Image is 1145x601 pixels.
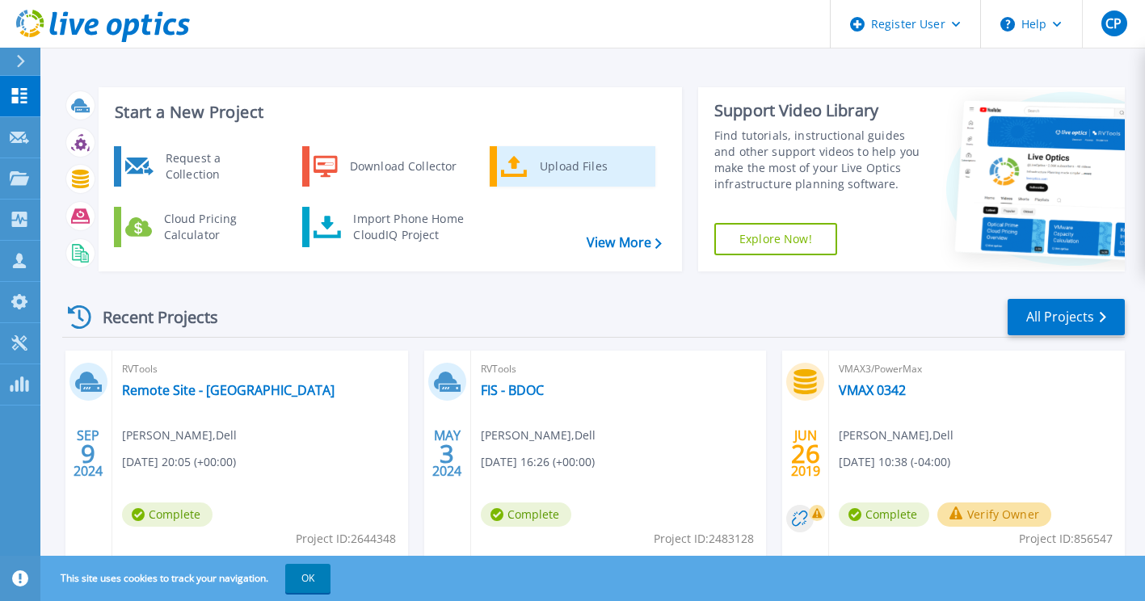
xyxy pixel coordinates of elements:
div: Recent Projects [62,297,240,337]
div: Cloud Pricing Calculator [156,211,276,243]
span: Complete [122,502,213,527]
a: Upload Files [490,146,655,187]
div: SEP 2024 [73,424,103,483]
div: Support Video Library [714,100,927,121]
div: Request a Collection [158,150,276,183]
span: VMAX3/PowerMax [839,360,1115,378]
span: This site uses cookies to track your navigation. [44,564,330,593]
span: Complete [481,502,571,527]
div: Upload Files [532,150,651,183]
span: 9 [81,447,95,460]
button: OK [285,564,330,593]
a: Remote Site - [GEOGRAPHIC_DATA] [122,382,335,398]
a: FIS - BDOC [481,382,544,398]
div: Import Phone Home CloudIQ Project [345,211,471,243]
span: [DATE] 16:26 (+00:00) [481,453,595,471]
a: Cloud Pricing Calculator [114,207,280,247]
div: JUN 2019 [790,424,821,483]
span: Project ID: 2483128 [654,530,754,548]
a: Explore Now! [714,223,837,255]
span: [PERSON_NAME] , Dell [481,427,596,444]
div: Find tutorials, instructional guides and other support videos to help you make the most of your L... [714,128,927,192]
span: [PERSON_NAME] , Dell [122,427,237,444]
span: [PERSON_NAME] , Dell [839,427,953,444]
span: CP [1105,17,1122,30]
a: VMAX 0342 [839,382,906,398]
div: Download Collector [342,150,464,183]
span: 3 [440,447,454,460]
span: RVTools [122,360,398,378]
span: [DATE] 10:38 (-04:00) [839,453,950,471]
span: RVTools [481,360,757,378]
a: All Projects [1008,299,1125,335]
a: View More [587,235,662,250]
span: Project ID: 2644348 [296,530,396,548]
span: 26 [791,447,820,460]
span: Project ID: 856547 [1019,530,1113,548]
span: [DATE] 20:05 (+00:00) [122,453,236,471]
a: Request a Collection [114,146,280,187]
button: Verify Owner [937,502,1051,527]
span: Complete [839,502,929,527]
a: Download Collector [302,146,468,187]
h3: Start a New Project [115,103,661,121]
div: MAY 2024 [431,424,462,483]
